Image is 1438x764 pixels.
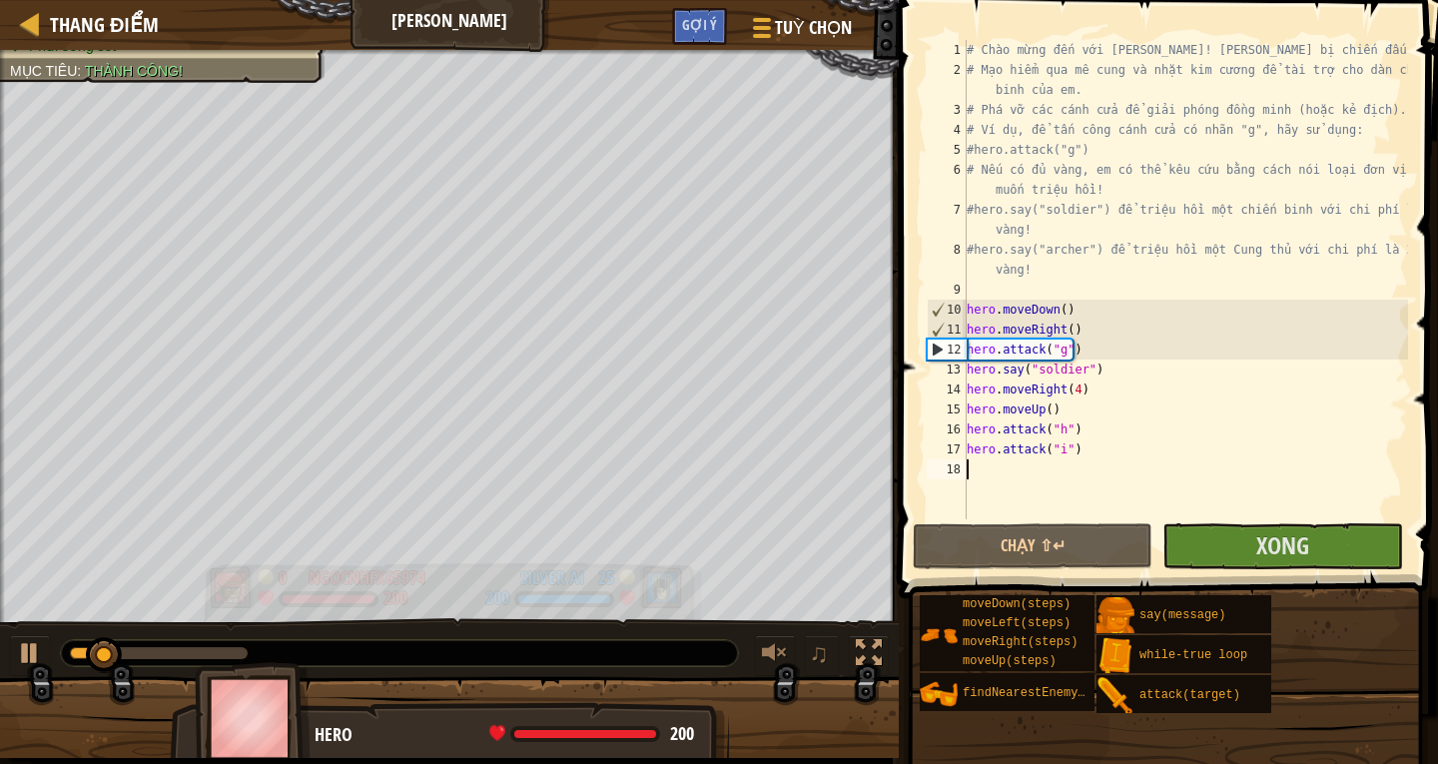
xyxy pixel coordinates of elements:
div: 10 [928,300,967,320]
div: 9 [927,280,967,300]
div: 13 [927,360,967,380]
div: ngocnhFX65974 [309,565,425,591]
img: portrait.png [1096,597,1134,635]
span: Thang điểm [50,11,159,38]
button: Tuỳ chọn [737,8,864,55]
div: 8 [927,240,967,280]
span: moveUp(steps) [963,654,1057,668]
span: attack(target) [1139,688,1240,702]
div: 200 [485,590,509,608]
div: health: 200 / 200 (+0.13/s) [489,725,694,743]
span: say(message) [1139,608,1225,622]
span: Tuỳ chọn [775,15,852,41]
div: 2 [927,60,967,100]
div: 4 [927,120,967,140]
div: Hero [315,722,709,748]
div: 14 [927,380,967,399]
span: ♫ [809,638,829,668]
div: 0 [279,565,299,583]
div: 11 [928,320,967,340]
button: Xong [1162,523,1402,569]
span: Mục tiêu [10,63,77,79]
div: 200 [383,590,407,608]
img: thang_avatar_frame.png [210,566,254,608]
span: Xong [1256,529,1309,561]
button: Tùy chỉnh âm lượng [755,635,795,676]
span: Gợi ý [682,15,717,34]
button: Ctrl + P: Play [10,635,50,676]
div: 7 [927,200,967,240]
span: : [77,63,85,79]
div: 17 [927,439,967,459]
img: thang_avatar_frame.png [639,566,683,608]
div: 25 [594,565,614,583]
img: portrait.png [1096,637,1134,675]
div: 3 [927,100,967,120]
img: portrait.png [920,616,958,654]
span: Thành công! [85,63,183,79]
a: Thang điểm [40,11,159,38]
div: 15 [927,399,967,419]
div: 6 [927,160,967,200]
span: while-true loop [1139,648,1247,662]
button: Bật tắt chế độ toàn màn hình [849,635,889,676]
div: 12 [928,340,967,360]
span: moveRight(steps) [963,635,1078,649]
div: Silver AI [520,565,584,591]
div: 18 [927,459,967,479]
button: Chạy ⇧↵ [913,523,1152,569]
span: moveDown(steps) [963,597,1071,611]
div: 1 [927,40,967,60]
img: portrait.png [1096,677,1134,715]
img: portrait.png [920,675,958,713]
div: 16 [927,419,967,439]
span: findNearestEnemy() [963,686,1092,700]
span: moveLeft(steps) [963,616,1071,630]
div: 5 [927,140,967,160]
button: ♫ [805,635,839,676]
span: 200 [670,721,694,746]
